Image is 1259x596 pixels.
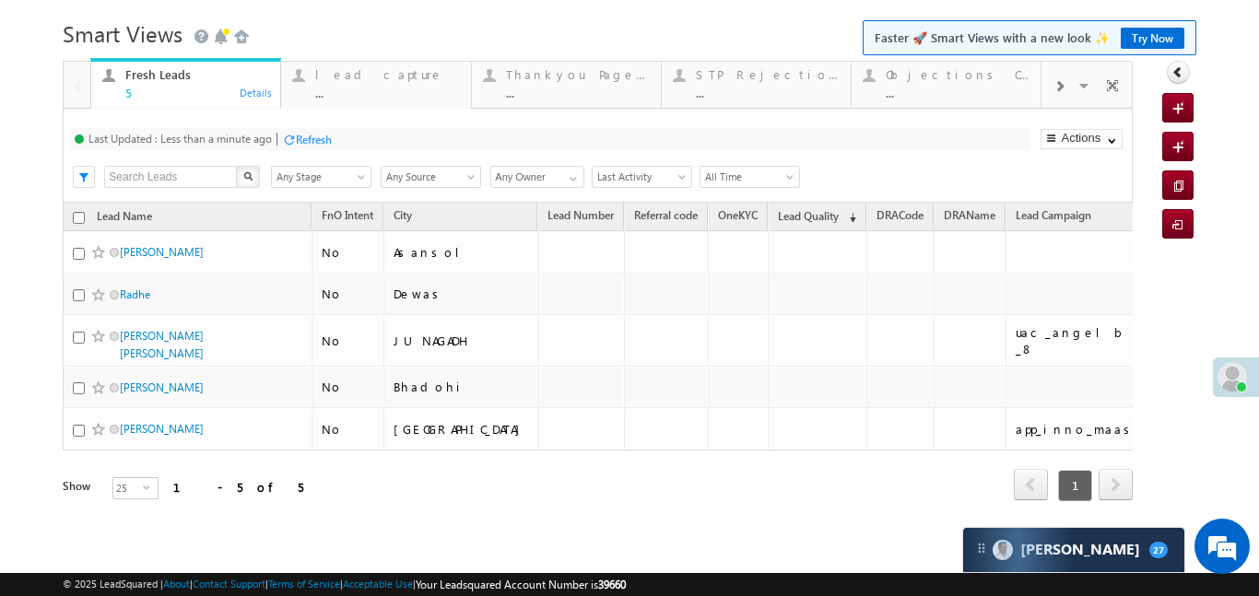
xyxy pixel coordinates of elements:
[506,86,650,99] div: ...
[875,29,1184,47] span: Faster 🚀 Smart Views with a new look ✨
[490,165,582,188] div: Owner Filter
[73,212,85,224] input: Check all records
[120,329,204,360] a: [PERSON_NAME] [PERSON_NAME]
[1041,129,1123,149] button: Actions
[1058,470,1092,501] span: 1
[113,478,143,498] span: 25
[1149,542,1168,558] span: 27
[709,205,767,229] a: OneKYC
[394,379,529,395] div: Bhadohi
[696,67,840,82] div: STP Rejection Reason
[394,286,529,302] div: Dewas
[559,167,582,185] a: Show All Items
[718,208,758,222] span: OneKYC
[120,422,204,436] a: [PERSON_NAME]
[296,133,332,146] div: Refresh
[778,209,839,223] span: Lead Quality
[877,208,924,222] span: DRACode
[125,86,269,99] div: 5
[143,483,158,491] span: select
[88,132,272,146] div: Last Updated : Less than a minute ago
[538,205,623,229] a: Lead Number
[381,165,481,188] div: Lead Source Filter
[163,578,190,590] a: About
[268,578,340,590] a: Terms of Service
[63,478,98,495] div: Show
[416,578,626,591] span: Your Leadsquared Account Number is
[1014,471,1048,500] a: prev
[343,578,413,590] a: Acceptable Use
[1014,469,1048,500] span: prev
[96,97,310,121] div: Chat with us now
[1099,471,1133,500] a: next
[700,169,794,185] span: All Time
[239,84,274,100] div: Details
[700,166,800,188] a: All Time
[394,244,529,261] div: Asansol
[271,165,371,188] div: Lead Stage Filter
[394,333,529,349] div: JUNAGADH
[993,540,1013,560] img: Carter
[63,18,182,48] span: Smart Views
[974,541,989,555] img: carter-drag
[88,206,161,230] a: Lead Name
[661,62,852,108] a: STP Rejection Reason...
[315,67,459,82] div: lead capture
[506,67,650,82] div: Thankyou Page leads
[120,245,204,259] a: [PERSON_NAME]
[24,170,336,448] textarea: Type your message and hit 'Enter'
[490,166,584,188] input: Type to Search
[173,476,303,497] div: 1 - 5 of 5
[125,67,269,82] div: Fresh Leads
[841,210,856,225] span: (sorted descending)
[322,286,375,302] div: No
[1099,469,1133,500] span: next
[935,205,1005,229] a: DRAName
[1121,28,1184,49] a: Try Now
[322,421,375,438] div: No
[1006,205,1100,229] a: Lead Campaign
[1016,208,1091,222] span: Lead Campaign
[394,421,529,438] div: [GEOGRAPHIC_DATA]
[322,244,375,261] div: No
[381,166,481,188] a: Any Source
[251,463,335,488] em: Start Chat
[302,9,347,53] div: Minimize live chat window
[120,380,204,394] a: [PERSON_NAME]
[243,171,253,181] img: Search
[598,578,626,591] span: 39660
[851,62,1041,108] a: Objections Cases...
[322,208,373,222] span: FnO Intent
[592,166,692,188] a: Last Activity
[90,58,281,110] a: Fresh Leads5Details
[322,379,375,395] div: No
[394,208,412,222] span: City
[322,333,375,349] div: No
[471,62,662,108] a: Thankyou Page leads...
[271,166,371,188] a: Any Stage
[63,576,626,593] span: © 2025 LeadSquared | | | | |
[547,208,614,222] span: Lead Number
[769,205,865,229] a: Lead Quality (sorted descending)
[280,62,471,108] a: lead capture...
[315,86,459,99] div: ...
[593,169,686,185] span: Last Activity
[886,86,1030,99] div: ...
[867,205,933,229] a: DRACode
[634,208,698,222] span: Referral code
[886,67,1030,82] div: Objections Cases
[944,208,995,222] span: DRAName
[696,86,840,99] div: ...
[382,169,475,185] span: Any Source
[193,578,265,590] a: Contact Support
[120,287,150,301] a: Radhe
[384,205,421,229] a: City
[272,169,365,185] span: Any Stage
[962,527,1185,573] div: carter-dragCarter[PERSON_NAME]27
[31,97,77,121] img: d_60004797649_company_0_60004797649
[104,166,238,188] input: Search Leads
[625,205,707,229] a: Referral code
[312,205,382,229] a: FnO Intent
